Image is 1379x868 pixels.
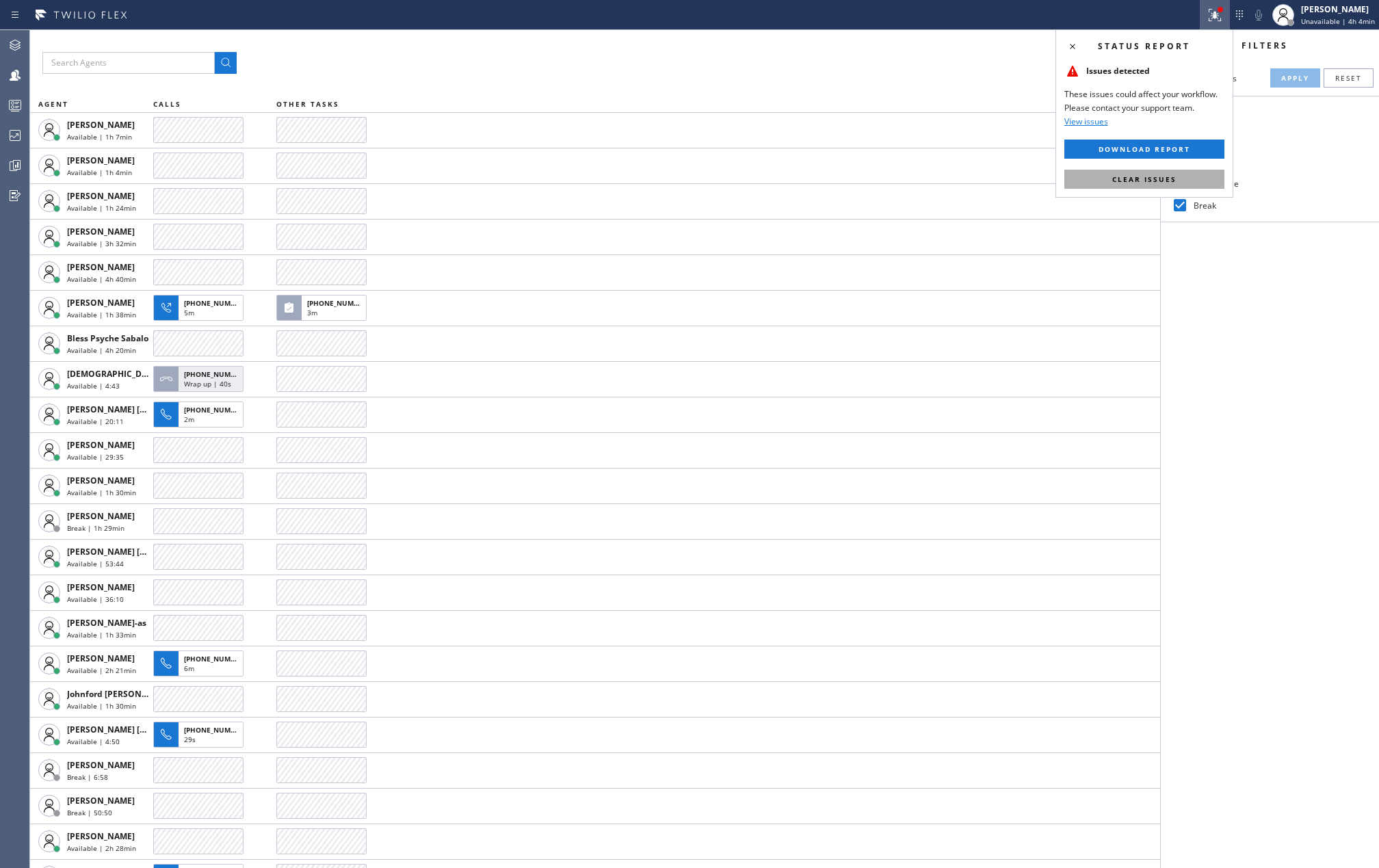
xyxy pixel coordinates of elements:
[67,452,124,462] span: Available | 29:35
[67,310,136,319] span: Available | 1h 38min
[67,203,136,213] span: Available | 1h 24min
[67,119,135,131] span: [PERSON_NAME]
[184,308,194,317] span: 5m
[67,239,136,248] span: Available | 3h 32min
[67,759,135,771] span: [PERSON_NAME]
[1249,5,1268,25] button: Mute
[184,735,196,744] span: 29s
[67,843,136,853] span: Available | 2h 28min
[307,298,369,308] span: [PHONE_NUMBER]
[67,190,135,202] span: [PERSON_NAME]
[67,653,135,664] span: [PERSON_NAME]
[67,381,120,391] span: Available | 4:43
[67,830,135,842] span: [PERSON_NAME]
[184,654,246,663] span: [PHONE_NUMBER]
[67,808,112,817] span: Break | 50:50
[38,99,68,109] span: AGENT
[153,99,181,109] span: CALLS
[153,718,248,752] button: [PHONE_NUMBER]29s
[67,168,132,177] span: Available | 1h 4min
[153,397,248,432] button: [PHONE_NUMBER]2m
[67,488,136,497] span: Available | 1h 30min
[67,666,136,675] span: Available | 2h 21min
[184,405,246,415] span: [PHONE_NUMBER]
[1242,40,1288,51] span: Filters
[67,559,124,568] span: Available | 53:44
[153,291,248,325] button: [PHONE_NUMBER]5m
[67,594,124,604] span: Available | 36:10
[67,510,135,522] span: [PERSON_NAME]
[67,404,205,415] span: [PERSON_NAME] [PERSON_NAME]
[307,308,317,317] span: 3m
[67,274,136,284] span: Available | 4h 40min
[184,663,194,673] span: 6m
[1188,134,1368,146] label: Offline
[1301,3,1375,15] div: [PERSON_NAME]
[67,261,135,273] span: [PERSON_NAME]
[1301,16,1375,26] span: Unavailable | 4h 4min
[67,475,135,486] span: [PERSON_NAME]
[184,379,231,389] span: Wrap up | 40s
[1324,68,1374,88] button: Reset
[184,725,246,735] span: [PHONE_NUMBER]
[67,772,108,782] span: Break | 6:58
[1188,156,1368,168] label: Available
[184,369,246,379] span: [PHONE_NUMBER]
[1281,73,1309,83] span: Apply
[67,368,228,380] span: [DEMOGRAPHIC_DATA][PERSON_NAME]
[67,617,146,629] span: [PERSON_NAME]-as
[67,332,148,344] span: Bless Psyche Sabalo
[67,701,136,711] span: Available | 1h 30min
[42,52,215,74] input: Search Agents
[67,132,132,142] span: Available | 1h 7min
[184,415,194,424] span: 2m
[1172,102,1368,111] div: Activities
[67,155,135,166] span: [PERSON_NAME]
[67,630,136,640] span: Available | 1h 33min
[67,226,135,237] span: [PERSON_NAME]
[153,362,248,396] button: [PHONE_NUMBER]Wrap up | 40s
[1188,178,1368,189] label: Unavailable
[67,688,172,700] span: Johnford [PERSON_NAME]
[67,345,136,355] span: Available | 4h 20min
[1335,73,1362,83] span: Reset
[184,298,246,308] span: [PHONE_NUMBER]
[67,417,124,426] span: Available | 20:11
[67,523,124,533] span: Break | 1h 29min
[1270,68,1320,88] button: Apply
[67,724,228,735] span: [PERSON_NAME] [PERSON_NAME] Dahil
[67,297,135,308] span: [PERSON_NAME]
[67,737,120,746] span: Available | 4:50
[1188,200,1368,211] label: Break
[276,99,339,109] span: OTHER TASKS
[67,546,205,557] span: [PERSON_NAME] [PERSON_NAME]
[67,581,135,593] span: [PERSON_NAME]
[153,646,248,681] button: [PHONE_NUMBER]6m
[67,439,135,451] span: [PERSON_NAME]
[67,795,135,806] span: [PERSON_NAME]
[276,291,371,325] button: [PHONE_NUMBER]3m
